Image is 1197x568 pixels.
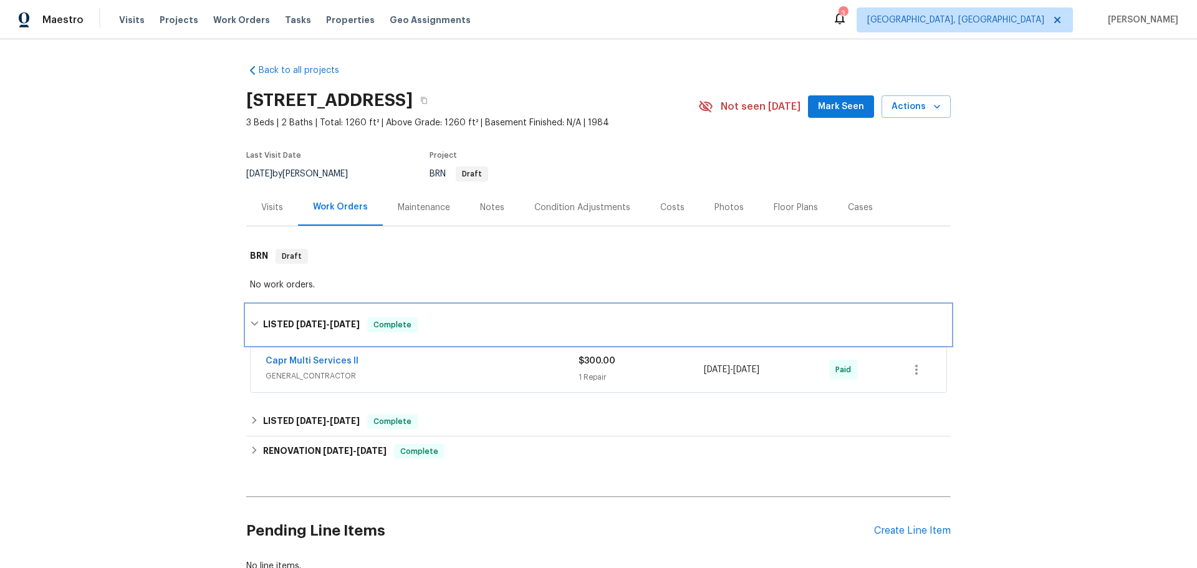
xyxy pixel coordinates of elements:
div: Visits [261,201,283,214]
span: [DATE] [704,365,730,374]
div: Condition Adjustments [534,201,630,214]
span: [DATE] [357,446,387,455]
span: [DATE] [246,170,272,178]
button: Copy Address [413,89,435,112]
span: Mark Seen [818,99,864,115]
div: LISTED [DATE]-[DATE]Complete [246,407,951,436]
span: Paid [835,363,856,376]
h2: [STREET_ADDRESS] [246,94,413,107]
div: Cases [848,201,873,214]
a: Capr Multi Services ll [266,357,358,365]
span: BRN [430,170,488,178]
div: Create Line Item [874,525,951,537]
span: Complete [395,445,443,458]
span: Maestro [42,14,84,26]
div: Photos [714,201,744,214]
span: [DATE] [323,446,353,455]
span: Complete [368,319,416,331]
div: 3 [839,7,847,20]
div: BRN Draft [246,236,951,276]
span: Draft [277,250,307,262]
div: Maintenance [398,201,450,214]
span: Not seen [DATE] [721,100,800,113]
div: LISTED [DATE]-[DATE]Complete [246,305,951,345]
h6: RENOVATION [263,444,387,459]
div: Work Orders [313,201,368,213]
span: Draft [457,170,487,178]
h6: LISTED [263,317,360,332]
span: 3 Beds | 2 Baths | Total: 1260 ft² | Above Grade: 1260 ft² | Basement Finished: N/A | 1984 [246,117,698,129]
span: [DATE] [296,320,326,329]
div: Floor Plans [774,201,818,214]
h6: BRN [250,249,268,264]
span: Work Orders [213,14,270,26]
button: Actions [882,95,951,118]
span: Tasks [285,16,311,24]
span: GENERAL_CONTRACTOR [266,370,579,382]
button: Mark Seen [808,95,874,118]
span: [PERSON_NAME] [1103,14,1178,26]
div: No work orders. [250,279,947,291]
span: Project [430,152,457,159]
span: Visits [119,14,145,26]
span: [DATE] [296,416,326,425]
span: - [704,363,759,376]
span: Properties [326,14,375,26]
div: Costs [660,201,685,214]
span: [DATE] [330,416,360,425]
h2: Pending Line Items [246,502,874,560]
div: RENOVATION [DATE]-[DATE]Complete [246,436,951,466]
span: Last Visit Date [246,152,301,159]
div: Notes [480,201,504,214]
span: Projects [160,14,198,26]
span: $300.00 [579,357,615,365]
div: 1 Repair [579,371,704,383]
span: Actions [892,99,941,115]
span: [GEOGRAPHIC_DATA], [GEOGRAPHIC_DATA] [867,14,1044,26]
span: - [296,416,360,425]
a: Back to all projects [246,64,366,77]
span: [DATE] [733,365,759,374]
div: by [PERSON_NAME] [246,166,363,181]
span: Geo Assignments [390,14,471,26]
span: Complete [368,415,416,428]
span: - [323,446,387,455]
span: [DATE] [330,320,360,329]
h6: LISTED [263,414,360,429]
span: - [296,320,360,329]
